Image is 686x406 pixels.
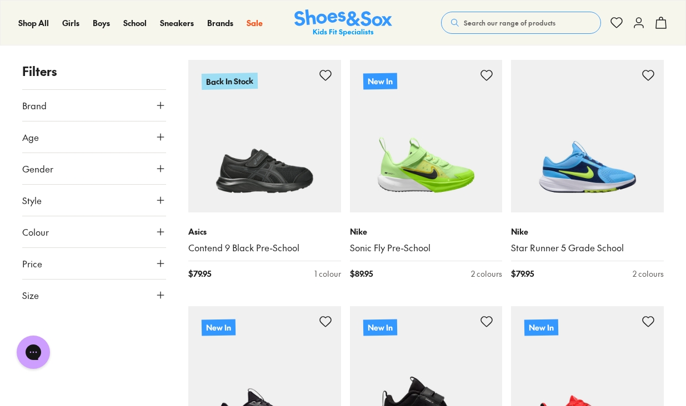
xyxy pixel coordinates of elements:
[62,17,79,28] span: Girls
[363,319,397,336] p: New In
[294,9,392,37] img: SNS_Logo_Responsive.svg
[160,17,194,29] a: Sneakers
[93,17,110,28] span: Boys
[22,153,166,184] button: Gender
[350,226,503,237] p: Nike
[294,9,392,37] a: Shoes & Sox
[22,130,39,144] span: Age
[160,17,194,28] span: Sneakers
[22,194,42,207] span: Style
[11,332,56,373] iframe: Gorgias live chat messenger
[22,248,166,279] button: Price
[188,226,341,237] p: Asics
[22,162,53,175] span: Gender
[22,216,166,247] button: Colour
[18,17,49,28] span: Shop All
[363,73,397,89] p: New In
[511,226,664,237] p: Nike
[188,242,341,254] a: Contend 9 Black Pre-School
[314,268,341,280] div: 1 colour
[22,185,166,216] button: Style
[22,225,49,238] span: Colour
[202,73,258,90] p: Back In Stock
[22,62,166,80] p: Filters
[93,17,110,29] a: Boys
[22,90,166,121] button: Brand
[471,268,502,280] div: 2 colours
[350,242,503,254] a: Sonic Fly Pre-School
[123,17,147,29] a: School
[62,17,79,29] a: Girls
[22,99,47,112] span: Brand
[22,280,166,311] button: Size
[247,17,263,29] a: Sale
[207,17,233,28] span: Brands
[511,268,534,280] span: $ 79.95
[511,242,664,254] a: Star Runner 5 Grade School
[18,17,49,29] a: Shop All
[247,17,263,28] span: Sale
[202,319,236,336] p: New In
[188,60,341,212] a: Back In Stock
[633,268,664,280] div: 2 colours
[207,17,233,29] a: Brands
[22,121,166,153] button: Age
[22,257,42,270] span: Price
[350,268,373,280] span: $ 89.95
[123,17,147,28] span: School
[464,18,555,28] span: Search our range of products
[188,268,211,280] span: $ 79.95
[22,288,39,302] span: Size
[524,319,558,336] p: New In
[441,12,601,34] button: Search our range of products
[350,60,503,212] a: New In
